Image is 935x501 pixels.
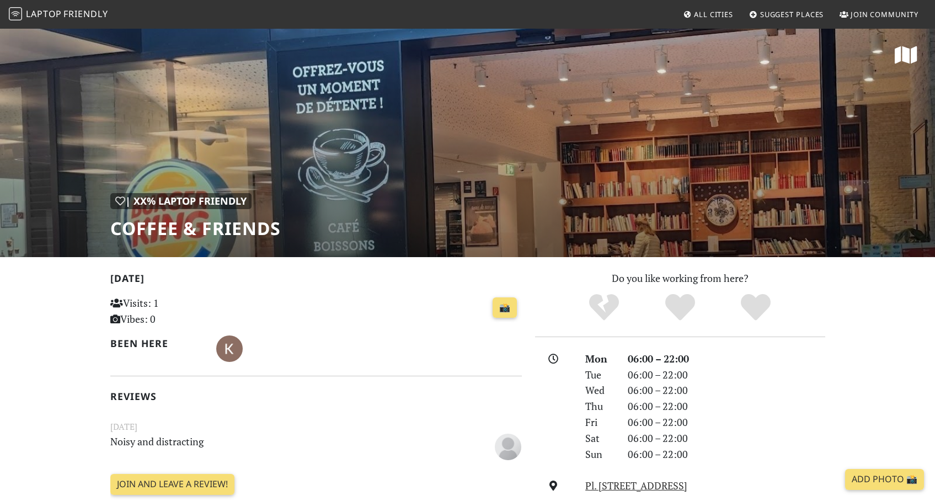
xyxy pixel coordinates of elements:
p: Noisy and distracting [104,434,458,459]
small: [DATE] [104,420,528,434]
img: 5946-kristin.jpg [216,335,243,362]
div: 06:00 – 22:00 [621,351,832,367]
div: Thu [579,398,621,414]
img: LaptopFriendly [9,7,22,20]
span: Suggest Places [760,9,824,19]
span: All Cities [694,9,733,19]
a: Join and leave a review! [110,474,234,495]
div: Mon [579,351,621,367]
div: Definitely! [718,292,794,323]
h1: Coffee & Friends [110,218,281,239]
div: Fri [579,414,621,430]
p: Do you like working from here? [535,270,825,286]
span: Anonymous [495,439,521,452]
a: Suggest Places [745,4,829,24]
div: Yes [642,292,718,323]
img: blank-535327c66bd565773addf3077783bbfce4b00ec00e9fd257753287c682c7fa38.png [495,434,521,460]
div: 06:00 – 22:00 [621,382,832,398]
div: 06:00 – 22:00 [621,367,832,383]
div: 06:00 – 22:00 [621,398,832,414]
h2: Been here [110,338,204,349]
a: LaptopFriendly LaptopFriendly [9,5,108,24]
div: 06:00 – 22:00 [621,446,832,462]
a: All Cities [678,4,738,24]
h2: [DATE] [110,273,522,289]
div: 06:00 – 22:00 [621,414,832,430]
a: 📸 [493,297,517,318]
div: Wed [579,382,621,398]
span: Laptop [26,8,62,20]
div: No [566,292,642,323]
h2: Reviews [110,391,522,402]
div: Tue [579,367,621,383]
p: Visits: 1 Vibes: 0 [110,295,239,327]
span: Kristin D [216,341,243,354]
span: Friendly [63,8,108,20]
a: Pl. [STREET_ADDRESS] [585,479,687,492]
div: | XX% Laptop Friendly [110,193,252,209]
span: Join Community [851,9,918,19]
a: Add Photo 📸 [845,469,924,490]
div: Sun [579,446,621,462]
div: 06:00 – 22:00 [621,430,832,446]
a: Join Community [835,4,923,24]
div: Sat [579,430,621,446]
